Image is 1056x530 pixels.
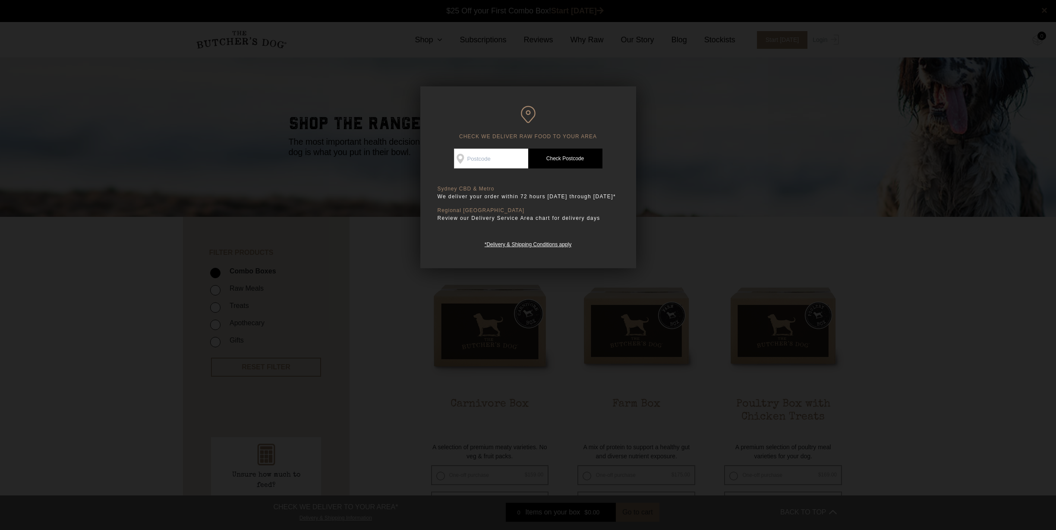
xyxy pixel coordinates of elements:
p: We deliver your order within 72 hours [DATE] through [DATE]* [438,192,619,201]
a: *Delivery & Shipping Conditions apply [485,239,571,248]
h6: CHECK WE DELIVER RAW FOOD TO YOUR AREA [438,106,619,140]
input: Postcode [454,149,528,168]
a: Check Postcode [528,149,602,168]
p: Review our Delivery Service Area chart for delivery days [438,214,619,222]
p: Regional [GEOGRAPHIC_DATA] [438,207,619,214]
p: Sydney CBD & Metro [438,186,619,192]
